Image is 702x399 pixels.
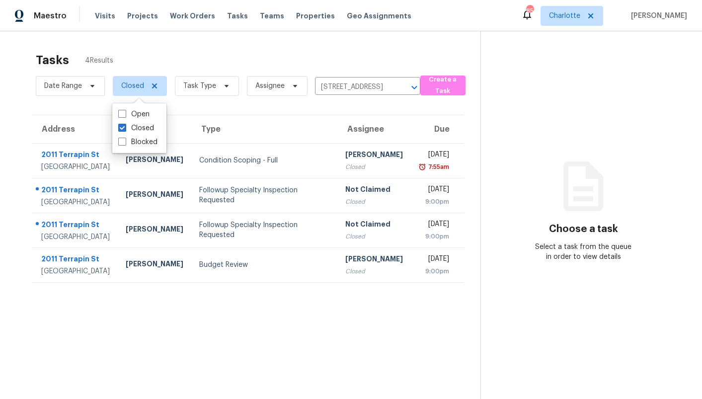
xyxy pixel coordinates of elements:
[419,150,449,162] div: [DATE]
[549,11,580,21] span: Charlotte
[337,115,411,143] th: Assignee
[126,189,183,202] div: [PERSON_NAME]
[426,162,449,172] div: 7:55am
[419,254,449,266] div: [DATE]
[419,184,449,197] div: [DATE]
[183,81,216,91] span: Task Type
[41,220,110,232] div: 2011 Terrapin St
[419,266,449,276] div: 9:00pm
[41,185,110,197] div: 2011 Terrapin St
[32,115,118,143] th: Address
[41,162,110,172] div: [GEOGRAPHIC_DATA]
[41,150,110,162] div: 2011 Terrapin St
[345,184,403,197] div: Not Claimed
[418,162,426,172] img: Overdue Alarm Icon
[526,6,533,16] div: 85
[419,232,449,241] div: 9:00pm
[199,185,329,205] div: Followup Specialty Inspection Requested
[227,12,248,19] span: Tasks
[549,224,618,234] h3: Choose a task
[419,219,449,232] div: [DATE]
[41,266,110,276] div: [GEOGRAPHIC_DATA]
[419,197,449,207] div: 9:00pm
[85,56,113,66] span: 4 Results
[118,109,150,119] label: Open
[126,224,183,237] div: [PERSON_NAME]
[345,254,403,266] div: [PERSON_NAME]
[296,11,335,21] span: Properties
[36,55,69,65] h2: Tasks
[345,232,403,241] div: Closed
[126,259,183,271] div: [PERSON_NAME]
[41,197,110,207] div: [GEOGRAPHIC_DATA]
[345,266,403,276] div: Closed
[126,155,183,167] div: [PERSON_NAME]
[411,115,465,143] th: Due
[420,76,466,95] button: Create a Task
[345,150,403,162] div: [PERSON_NAME]
[95,11,115,21] span: Visits
[44,81,82,91] span: Date Range
[345,219,403,232] div: Not Claimed
[199,156,329,165] div: Condition Scoping - Full
[121,81,144,91] span: Closed
[255,81,285,91] span: Assignee
[315,80,392,95] input: Search by address
[170,11,215,21] span: Work Orders
[41,254,110,266] div: 2011 Terrapin St
[347,11,411,21] span: Geo Assignments
[41,232,110,242] div: [GEOGRAPHIC_DATA]
[127,11,158,21] span: Projects
[118,137,157,147] label: Blocked
[425,74,461,97] span: Create a Task
[345,162,403,172] div: Closed
[627,11,687,21] span: [PERSON_NAME]
[532,242,635,262] div: Select a task from the queue in order to view details
[34,11,67,21] span: Maestro
[118,123,154,133] label: Closed
[407,80,421,94] button: Open
[345,197,403,207] div: Closed
[199,220,329,240] div: Followup Specialty Inspection Requested
[191,115,337,143] th: Type
[260,11,284,21] span: Teams
[199,260,329,270] div: Budget Review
